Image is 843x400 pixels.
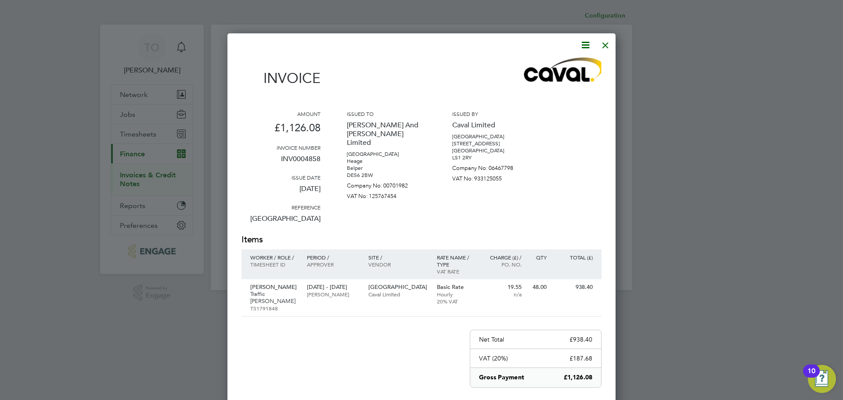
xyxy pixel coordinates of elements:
[241,181,321,204] p: [DATE]
[483,261,522,268] p: Po. No.
[307,261,359,268] p: Approver
[483,284,522,291] p: 19.55
[250,284,298,291] p: [PERSON_NAME]
[241,70,321,86] h1: Invoice
[347,179,426,189] p: Company No: 00701982
[241,204,321,211] h3: Reference
[483,254,522,261] p: Charge (£) /
[479,373,524,382] p: Gross Payment
[241,211,321,234] p: [GEOGRAPHIC_DATA]
[808,365,836,393] button: Open Resource Center, 10 new notifications
[347,117,426,151] p: [PERSON_NAME] And [PERSON_NAME] Limited
[347,110,426,117] h3: Issued to
[452,161,531,172] p: Company No: 06467798
[569,354,592,362] p: £187.68
[368,291,428,298] p: Caval Limited
[564,373,592,382] p: £1,126.08
[437,284,475,291] p: Basic Rate
[522,58,602,83] img: caval-logo-remittance.png
[483,291,522,298] p: n/a
[569,335,592,343] p: £938.40
[347,172,426,179] p: DE56 2BW
[307,291,359,298] p: [PERSON_NAME]
[241,110,321,117] h3: Amount
[555,284,593,291] p: 938.40
[347,151,426,158] p: [GEOGRAPHIC_DATA]
[307,254,359,261] p: Period /
[452,147,531,154] p: [GEOGRAPHIC_DATA]
[452,117,531,133] p: Caval Limited
[347,189,426,200] p: VAT No: 125767454
[479,335,504,343] p: Net Total
[530,254,547,261] p: QTY
[452,133,531,147] p: [GEOGRAPHIC_DATA][STREET_ADDRESS]
[437,298,475,305] p: 20% VAT
[555,254,593,261] p: Total (£)
[530,284,547,291] p: 48.00
[452,110,531,117] h3: Issued by
[437,291,475,298] p: Hourly
[241,144,321,151] h3: Invoice number
[241,234,602,246] h2: Items
[479,354,508,362] p: VAT (20%)
[250,261,298,268] p: Timesheet ID
[250,254,298,261] p: Worker / Role /
[437,268,475,275] p: VAT rate
[452,172,531,182] p: VAT No: 933125055
[241,174,321,181] h3: Issue date
[452,154,531,161] p: LS1 2RY
[347,158,426,165] p: Heage
[250,305,298,312] p: TS1791848
[807,371,815,382] div: 10
[307,284,359,291] p: [DATE] - [DATE]
[347,165,426,172] p: Belper
[241,117,321,144] p: £1,126.08
[368,261,428,268] p: Vendor
[368,254,428,261] p: Site /
[437,254,475,268] p: Rate name / type
[368,284,428,291] p: [GEOGRAPHIC_DATA]
[241,151,321,174] p: INV0004858
[250,291,298,305] p: Traffic [PERSON_NAME]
